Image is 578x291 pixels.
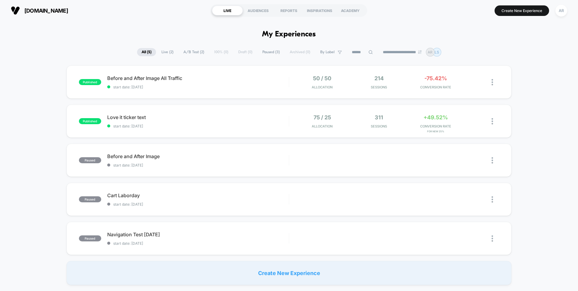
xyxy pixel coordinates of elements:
[107,124,289,128] span: start date: [DATE]
[320,50,335,54] span: By Label
[428,50,433,54] p: AR
[79,235,101,241] span: paused
[375,114,383,121] span: 311
[11,6,20,15] img: Visually logo
[79,118,101,124] span: published
[67,261,512,285] div: Create New Experience
[258,48,284,56] span: Paused ( 3 )
[107,163,289,167] span: start date: [DATE]
[107,114,289,120] span: Love it ticker text
[492,118,493,124] img: close
[495,5,549,16] button: Create New Experience
[423,114,448,121] span: +49.52%
[409,124,463,128] span: CONVERSION RATE
[492,235,493,242] img: close
[492,196,493,203] img: close
[79,196,101,202] span: paused
[243,6,273,15] div: AUDIENCES
[313,75,331,81] span: 50 / 50
[107,153,289,159] span: Before and After Image
[409,130,463,133] span: for New 25%
[424,75,447,81] span: -75.42%
[352,124,406,128] span: Sessions
[335,6,366,15] div: ACADEMY
[79,79,101,85] span: published
[107,75,289,81] span: Before and After Image All Traffic
[312,124,333,128] span: Allocation
[107,85,289,89] span: start date: [DATE]
[107,192,289,198] span: Cart Laborday
[312,85,333,89] span: Allocation
[492,157,493,164] img: close
[314,114,331,121] span: 75 / 25
[409,85,463,89] span: CONVERSION RATE
[374,75,384,81] span: 214
[262,30,316,39] h1: My Experiences
[435,50,439,54] p: LS
[179,48,209,56] span: A/B Test ( 2 )
[212,6,243,15] div: LIVE
[273,6,304,15] div: REPORTS
[24,8,68,14] span: [DOMAIN_NAME]
[107,241,289,246] span: start date: [DATE]
[107,231,289,237] span: Navigation Test [DATE]
[9,6,70,15] button: [DOMAIN_NAME]
[555,5,567,17] div: AR
[492,79,493,85] img: close
[107,202,289,207] span: start date: [DATE]
[157,48,178,56] span: Live ( 2 )
[352,85,406,89] span: Sessions
[554,5,569,17] button: AR
[418,50,422,54] img: end
[137,48,156,56] span: All ( 5 )
[79,157,101,163] span: paused
[304,6,335,15] div: INSPIRATIONS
